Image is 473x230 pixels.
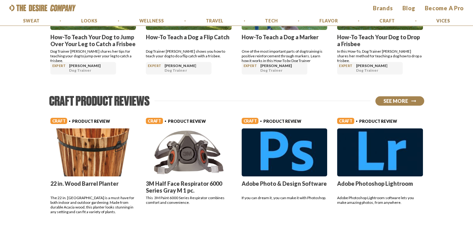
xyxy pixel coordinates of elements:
div: Expert [148,62,163,74]
h2: craft Product Reviews [49,94,150,108]
div: [PERSON_NAME] [356,64,387,73]
span: • [356,119,358,123]
a: CRAFT [50,117,67,123]
a: Wellness [139,16,164,26]
a: Flavor [319,16,338,26]
a: 22 in. Wood Barrel Planter [50,180,118,187]
span: Dog Trainer [356,68,378,73]
div: Product Review [168,118,206,124]
div: Expert [243,62,258,74]
a: Tech [265,16,278,26]
span: CRAFT [242,118,259,124]
a: How-To Teach Your Dog to Jump Over Your Leg to Catch a Frisbee [50,34,136,47]
div: This 3M Paint 6000 Series Respirator combines comfort and convenience. [146,194,232,208]
a: Adobe Photoshop Lightroom [337,180,413,187]
span: • [260,119,262,123]
div: Product Review [263,118,301,124]
a: Sweat [23,16,40,26]
a: CRAFT [146,117,163,123]
div: [PERSON_NAME] [165,64,196,73]
button: See More [375,96,424,106]
a: How-To Teach Your Dog to Drop a Frisbee [337,34,420,47]
div: One of the most important parts of dog training is positive reinforcement through markers. Learn ... [242,47,327,71]
a: CRAFT [242,117,259,123]
a: Become a Pro [424,4,464,12]
a: 3M Half Face Respirator 6000 Series Gray M 1 pc. [146,180,222,194]
div: Dog Trainer [PERSON_NAME] shows you how to teach your dog to do a flip catch with a frisbee. [146,47,232,62]
span: • [165,119,166,123]
a: Vices [436,16,450,26]
a: Craft [379,16,395,26]
div: In this How-To, Dog Trainer [PERSON_NAME] shares her method for teaching a dog how to drop a fris... [337,47,423,67]
span: • [69,119,71,123]
span: CRAFT [337,118,354,124]
a: How-To Teach a Dog a Marker [242,34,318,41]
div: [PERSON_NAME] [69,64,100,73]
a: brands [373,4,393,12]
div: [PERSON_NAME] [260,64,292,73]
span: CRAFT [146,118,163,124]
div: Dog Trainer [PERSON_NAME] shares her tips for teaching your dog to jump over your leg to catch a ... [50,47,136,67]
div: Product Review [72,118,110,124]
a: Adobe Photo & Design Software [242,180,327,187]
a: Expert[PERSON_NAME]Dog Trainer [242,63,307,68]
div: Expert [52,62,67,74]
div: Product Review [359,118,397,124]
a: Expert[PERSON_NAME]Dog Trainer [337,63,403,68]
span: Dog Trainer [165,68,187,73]
a: Travel [206,16,223,26]
a: Expert[PERSON_NAME]Dog Trainer [50,63,116,68]
div: The 22 in. [GEOGRAPHIC_DATA] is a must-have for both indoor and outdoor gardening. Made from dura... [50,194,136,218]
a: Expert[PERSON_NAME]Dog Trainer [146,63,211,68]
a: How-To Teach a Dog a Flip Catch [146,34,230,41]
div: Expert [339,62,354,74]
a: CRAFT [337,117,354,123]
span: Dog Trainer [69,68,91,73]
a: Blog [402,4,415,12]
div: If you can dream it, you can make it with Photoshop. [242,194,327,204]
span: CRAFT [50,118,67,124]
span: Dog Trainer [260,68,282,73]
a: Looks [81,16,98,26]
div: Adobe Photoshop Lightroom software lets you make amazing photos, from anywhere. [337,194,423,208]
